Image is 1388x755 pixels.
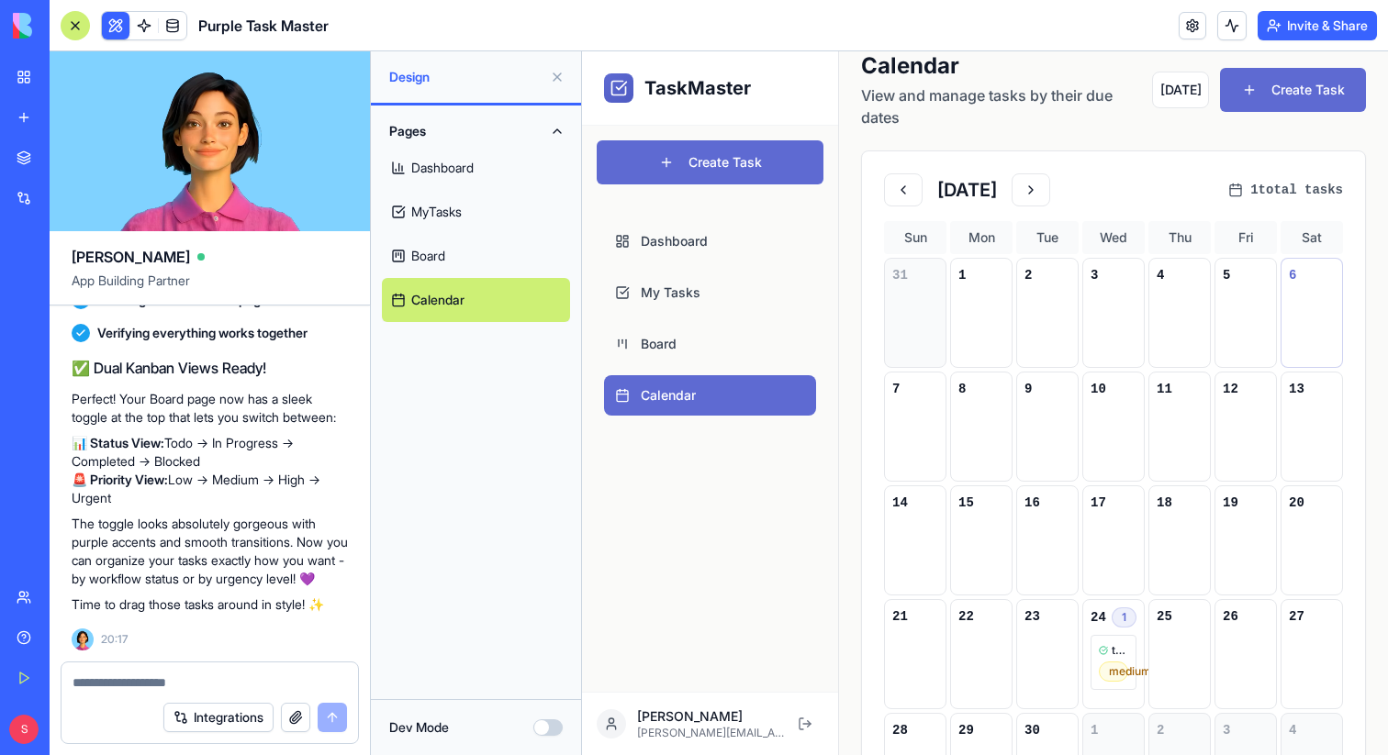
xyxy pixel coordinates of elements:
span: 27 [707,556,722,574]
span: 10 [509,328,524,347]
span: 11 [575,328,590,347]
button: Integrations [163,703,274,732]
p: Time to drag those tasks around in style! ✨ [72,595,348,614]
span: Calendar [59,335,114,353]
strong: 🚨 Priority View: [72,472,168,487]
button: Create Task [15,89,241,133]
span: 23 [442,556,458,574]
span: 19 [641,442,656,461]
span: My Tasks [59,232,118,250]
span: 25 [575,556,590,574]
h2: ✅ Dual Kanban Views Ready! [72,357,348,379]
span: 3 [641,670,648,688]
label: Dev Mode [389,718,449,737]
a: Dashboard [22,170,234,210]
span: 20:17 [101,632,128,647]
span: 29 [376,670,392,688]
p: [PERSON_NAME] [55,656,205,674]
p: [PERSON_NAME][EMAIL_ADDRESS][DOMAIN_NAME] [55,674,205,689]
p: The toggle looks absolutely gorgeous with purple accents and smooth transitions. Now you can orga... [72,515,348,588]
h1: TaskMaster [62,24,169,50]
span: 28 [310,670,326,688]
span: 26 [641,556,656,574]
span: 1 [376,215,384,233]
span: test [530,592,546,606]
span: 22 [376,556,392,574]
span: Design [389,68,543,86]
p: Todo → In Progress → Completed → Blocked Low → Medium → High → Urgent [72,434,348,507]
span: 16 [442,442,458,461]
a: Dashboard [382,146,570,190]
span: App Building Partner [72,272,348,305]
span: Dashboard [59,181,126,199]
span: 7 [310,328,318,347]
strong: 📊 Status View: [72,435,164,450]
div: Sun [302,170,364,203]
span: 1 [509,670,516,688]
button: Invite & Share [1258,11,1377,40]
span: 24 [509,557,524,575]
span: 9 [442,328,450,347]
span: 3 [509,215,516,233]
a: Board [382,234,570,278]
div: Sat [699,170,761,203]
span: 4 [707,670,714,688]
span: [PERSON_NAME] [72,246,190,268]
span: 8 [376,328,384,347]
span: 14 [310,442,326,461]
span: 15 [376,442,392,461]
span: Verifying everything works together [97,324,308,342]
a: Calendar [22,324,234,364]
div: Wed [500,170,563,203]
img: Ella_00000_wcx2te.png [72,628,94,650]
button: Create Task [638,17,784,61]
span: 21 [310,556,326,574]
img: logo [13,13,127,39]
p: Perfect! Your Board page now has a sleek toggle at the top that lets you switch between: [72,390,348,427]
span: 2 [442,215,450,233]
a: My Tasks [22,221,234,261]
button: Pages [382,117,570,146]
span: Purple Task Master [198,15,329,37]
span: 6 [707,215,714,233]
p: View and manage tasks by their due dates [279,33,570,77]
div: 1 [530,556,554,576]
span: 1 total tasks [668,129,761,148]
a: Board [22,272,234,313]
span: 12 [641,328,656,347]
span: 5 [641,215,648,233]
span: 2 [575,670,582,688]
div: Fri [632,170,695,203]
div: Tue [434,170,497,203]
span: 13 [707,328,722,347]
span: 17 [509,442,524,461]
button: [DATE] [570,20,627,57]
span: 31 [310,215,326,233]
span: 20 [707,442,722,461]
span: 18 [575,442,590,461]
span: S [9,715,39,744]
a: MyTasks [382,190,570,234]
span: Board [59,283,95,302]
h2: [DATE] [355,126,415,151]
div: medium [517,610,546,630]
a: Calendar [382,278,570,322]
span: 4 [575,215,582,233]
div: Thu [566,170,629,203]
div: Mon [368,170,431,203]
span: 30 [442,670,458,688]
